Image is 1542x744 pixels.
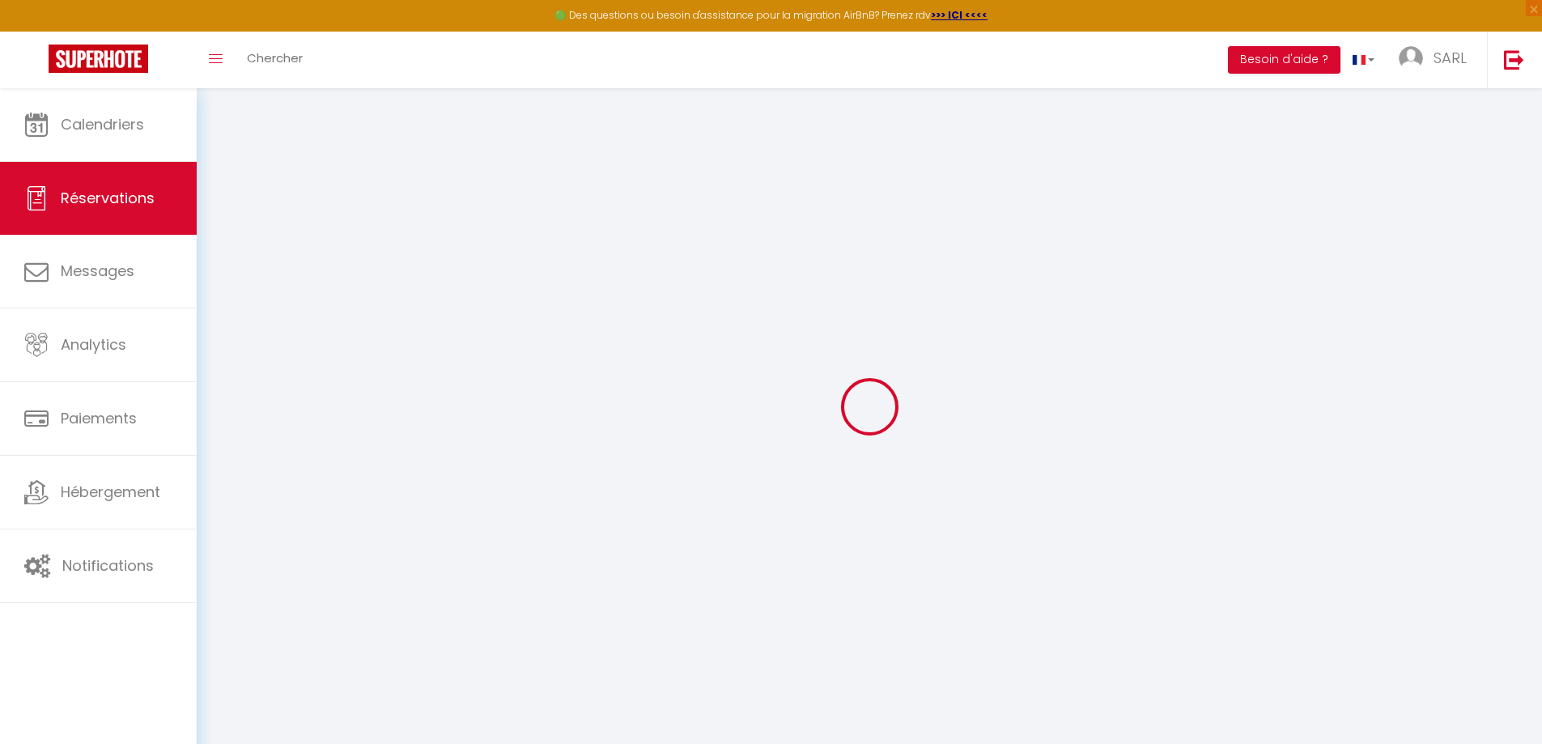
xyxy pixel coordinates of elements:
[1399,46,1423,70] img: ...
[62,555,154,576] span: Notifications
[1387,32,1487,88] a: ... SARL
[61,482,160,502] span: Hébergement
[235,32,315,88] a: Chercher
[61,334,126,355] span: Analytics
[1434,48,1467,68] span: SARL
[49,45,148,73] img: Super Booking
[931,8,988,22] a: >>> ICI <<<<
[247,49,303,66] span: Chercher
[61,188,155,208] span: Réservations
[1228,46,1340,74] button: Besoin d'aide ?
[1504,49,1524,70] img: logout
[61,408,137,428] span: Paiements
[61,261,134,281] span: Messages
[61,114,144,134] span: Calendriers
